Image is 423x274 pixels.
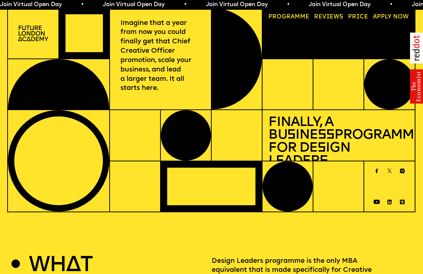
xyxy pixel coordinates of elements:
[320,155,328,168] span: s
[285,2,288,8] span: •
[291,14,295,20] span: a
[182,2,185,8] span: •
[265,11,312,23] a: Programme
[388,2,391,8] span: •
[373,14,377,20] span: A
[318,129,334,142] span: ss
[370,11,411,23] a: Apply now
[268,116,409,168] h1: Finally, a Bu ine Programme for De ign Leader
[317,142,326,155] span: s
[311,11,346,23] a: Reviews
[345,11,371,23] a: Price
[120,19,201,93] p: Imagine that a year from now you could finally get that Chief Creative Officer promotion, scale y...
[287,129,295,142] span: s
[79,2,82,8] span: •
